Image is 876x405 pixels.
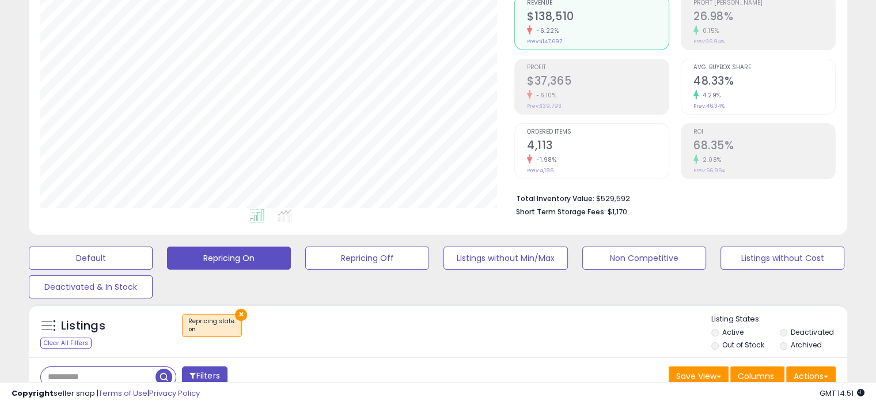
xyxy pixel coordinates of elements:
small: Prev: $147,697 [527,38,562,45]
button: Actions [786,366,836,386]
button: Listings without Min/Max [443,247,567,270]
small: -6.22% [532,27,559,35]
button: Deactivated & In Stock [29,275,153,298]
small: Prev: 46.34% [693,103,725,109]
span: Columns [738,370,774,382]
button: × [235,309,247,321]
h5: Listings [61,318,105,334]
label: Out of Stock [722,340,764,350]
button: Repricing Off [305,247,429,270]
div: Clear All Filters [40,338,92,349]
button: Save View [669,366,729,386]
a: Terms of Use [98,388,147,399]
div: on [188,325,236,334]
label: Active [722,327,744,337]
span: Repricing state : [188,317,236,334]
span: 2025-10-14 14:51 GMT [820,388,864,399]
small: 2.08% [699,156,722,164]
small: -1.98% [532,156,556,164]
button: Repricing On [167,247,291,270]
strong: Copyright [12,388,54,399]
span: ROI [693,129,835,135]
span: $1,170 [608,206,627,217]
button: Listings without Cost [720,247,844,270]
h2: 68.35% [693,139,835,154]
b: Short Term Storage Fees: [516,207,606,217]
small: Prev: 26.94% [693,38,725,45]
label: Archived [790,340,821,350]
span: Profit [527,65,669,71]
h2: 4,113 [527,139,669,154]
span: Avg. Buybox Share [693,65,835,71]
small: 4.29% [699,91,721,100]
label: Deactivated [790,327,833,337]
h2: 26.98% [693,10,835,25]
button: Default [29,247,153,270]
p: Listing States: [711,314,847,325]
button: Filters [182,366,227,387]
h2: $138,510 [527,10,669,25]
b: Total Inventory Value: [516,194,594,203]
button: Columns [730,366,784,386]
span: Ordered Items [527,129,669,135]
li: $529,592 [516,191,827,205]
button: Non Competitive [582,247,706,270]
small: 0.15% [699,27,719,35]
small: -6.10% [532,91,556,100]
small: Prev: 66.96% [693,167,725,174]
a: Privacy Policy [149,388,200,399]
div: seller snap | | [12,388,200,399]
small: Prev: 4,196 [527,167,553,174]
h2: 48.33% [693,74,835,90]
h2: $37,365 [527,74,669,90]
small: Prev: $39,793 [527,103,562,109]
